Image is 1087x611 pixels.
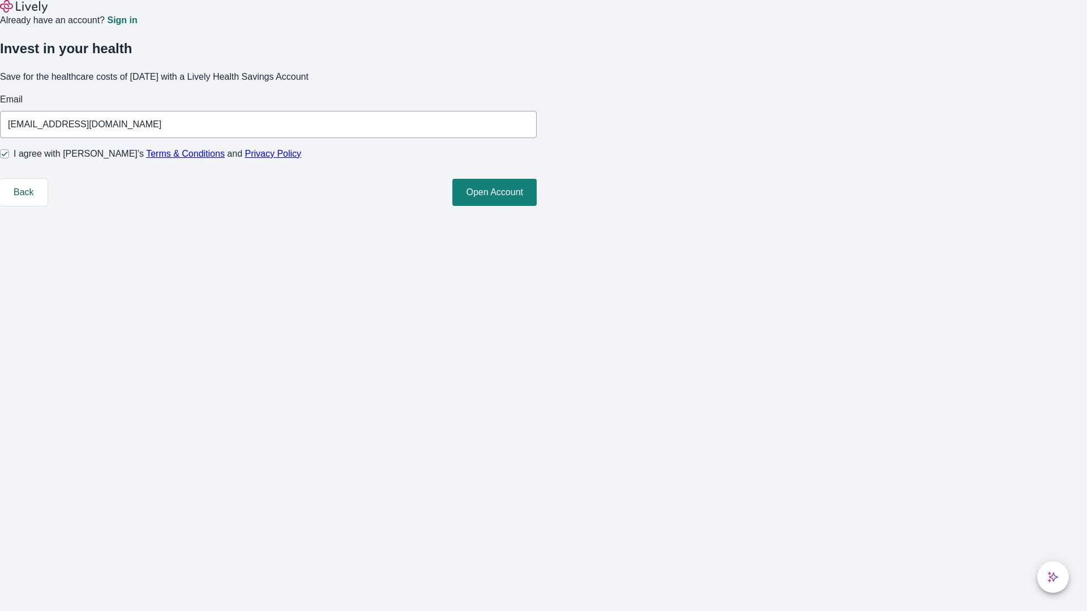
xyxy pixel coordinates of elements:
button: Open Account [452,179,537,206]
svg: Lively AI Assistant [1047,571,1059,583]
a: Terms & Conditions [146,149,225,158]
a: Privacy Policy [245,149,302,158]
span: I agree with [PERSON_NAME]’s and [14,147,301,161]
button: chat [1037,561,1069,593]
a: Sign in [107,16,137,25]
